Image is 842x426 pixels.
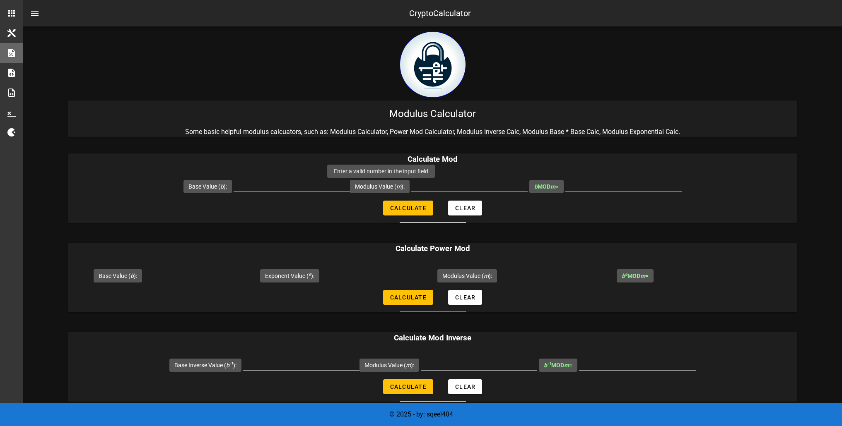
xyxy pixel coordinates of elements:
[188,182,227,191] label: Base Value ( ):
[534,183,538,190] i: b
[68,332,797,344] h3: Calculate Mod Inverse
[265,272,314,280] label: Exponent Value ( ):
[544,362,551,369] i: b
[396,183,401,190] i: m
[622,273,627,279] i: b
[442,272,492,280] label: Modulus Value ( ):
[550,183,555,190] i: m
[25,3,45,23] button: nav-menu-toggle
[455,383,475,390] span: Clear
[640,273,645,279] i: m
[625,272,627,277] sup: e
[547,361,551,366] sup: -1
[448,201,482,215] button: Clear
[484,273,489,279] i: m
[364,361,414,369] label: Modulus Value ( ):
[455,294,475,301] span: Clear
[174,361,236,369] label: Base Inverse Value ( ):
[448,379,482,394] button: Clear
[544,362,572,369] span: MOD =
[355,182,405,191] label: Modulus Value ( ):
[409,7,471,19] div: CryptoCalculator
[389,410,453,418] span: © 2025 - by: sqeel404
[68,153,797,165] h3: Calculate Mod
[309,272,311,277] sup: e
[68,127,797,137] p: Some basic helpful modulus calcuators, such as: Modulus Calculator, Power Mod Calculator, Modulus...
[68,243,797,254] h3: Calculate Power Mod
[130,273,134,279] i: b
[229,361,233,366] sup: -1
[455,205,475,211] span: Clear
[400,91,466,99] a: home
[390,294,427,301] span: Calculate
[68,101,797,127] div: Modulus Calculator
[448,290,482,305] button: Clear
[383,201,433,215] button: Calculate
[534,183,559,190] span: MOD =
[390,205,427,211] span: Calculate
[99,272,137,280] label: Base Value ( ):
[564,362,569,369] i: m
[406,362,411,369] i: m
[390,383,427,390] span: Calculate
[622,273,649,279] span: MOD =
[383,379,433,394] button: Calculate
[226,362,233,369] i: b
[220,183,224,190] i: b
[400,31,466,98] img: encryption logo
[383,290,433,305] button: Calculate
